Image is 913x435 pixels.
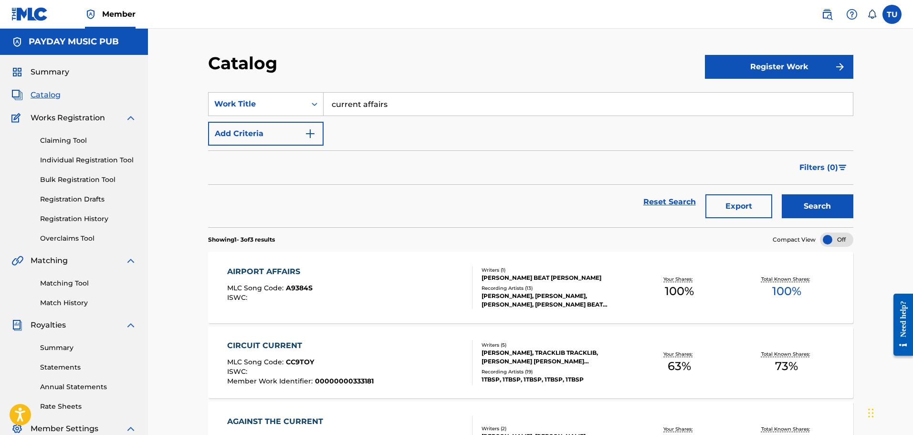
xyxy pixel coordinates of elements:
[482,266,626,274] div: Writers ( 1 )
[40,136,136,146] a: Claiming Tool
[227,340,374,351] div: CIRCUIT CURRENT
[482,425,626,432] div: Writers ( 2 )
[208,235,275,244] p: Showing 1 - 3 of 3 results
[40,233,136,244] a: Overclaims Tool
[886,286,913,363] iframe: Resource Center
[31,89,61,101] span: Catalog
[482,274,626,282] div: [PERSON_NAME] BEAT [PERSON_NAME]
[214,98,300,110] div: Work Title
[227,266,313,277] div: AIRPORT AFFAIRS
[761,350,812,358] p: Total Known Shares:
[821,9,833,20] img: search
[40,362,136,372] a: Statements
[227,358,286,366] span: MLC Song Code :
[799,162,838,173] span: Filters ( 0 )
[11,66,23,78] img: Summary
[775,358,798,375] span: 73 %
[842,5,861,24] div: Help
[304,128,316,139] img: 9d2ae6d4665cec9f34b9.svg
[482,349,626,366] div: [PERSON_NAME], TRACKLIB TRACKLIB, [PERSON_NAME] [PERSON_NAME] [PERSON_NAME], [PERSON_NAME]
[40,298,136,308] a: Match History
[40,175,136,185] a: Bulk Registration Tool
[663,350,695,358] p: Your Shares:
[482,368,626,375] div: Recording Artists ( 19 )
[11,89,61,101] a: CatalogCatalog
[125,423,136,435] img: expand
[208,252,853,323] a: AIRPORT AFFAIRSMLC Song Code:A9384SISWC:Writers (1)[PERSON_NAME] BEAT [PERSON_NAME]Recording Arti...
[11,423,23,435] img: Member Settings
[868,399,874,427] div: Drag
[40,343,136,353] a: Summary
[315,377,374,385] span: 00000000333181
[227,367,250,376] span: ISWC :
[40,278,136,288] a: Matching Tool
[834,61,846,73] img: f7272a7cc735f4ea7f67.svg
[663,276,695,283] p: Your Shares:
[773,235,816,244] span: Compact View
[782,194,853,218] button: Search
[761,425,812,433] p: Total Known Shares:
[482,285,626,292] div: Recording Artists ( 13 )
[482,375,626,384] div: 1TBSP, 1TBSP, 1TBSP, 1TBSP, 1TBSP
[227,293,250,302] span: ISWC :
[761,276,812,283] p: Total Known Shares:
[286,358,314,366] span: CC9TOY
[40,214,136,224] a: Registration History
[705,55,853,79] button: Register Work
[40,402,136,412] a: Rate Sheets
[125,255,136,266] img: expand
[818,5,837,24] a: Public Search
[208,327,853,398] a: CIRCUIT CURRENTMLC Song Code:CC9TOYISWC:Member Work Identifier:00000000333181Writers (5)[PERSON_N...
[482,341,626,349] div: Writers ( 5 )
[125,319,136,331] img: expand
[227,416,328,427] div: AGAINST THE CURRENT
[482,292,626,309] div: [PERSON_NAME], [PERSON_NAME], [PERSON_NAME], [PERSON_NAME] BEAT [PERSON_NAME], [PERSON_NAME], [PE...
[40,382,136,392] a: Annual Statements
[31,423,98,435] span: Member Settings
[208,53,282,74] h2: Catalog
[11,319,23,331] img: Royalties
[772,283,801,300] span: 100 %
[31,319,66,331] span: Royalties
[11,66,69,78] a: SummarySummary
[29,36,119,47] h5: PAYDAY MUSIC PUB
[208,92,853,227] form: Search Form
[867,10,877,19] div: Notifications
[882,5,902,24] div: User Menu
[286,284,313,292] span: A9384S
[11,112,24,124] img: Works Registration
[31,66,69,78] span: Summary
[208,122,324,146] button: Add Criteria
[40,194,136,204] a: Registration Drafts
[227,284,286,292] span: MLC Song Code :
[663,425,695,433] p: Your Shares:
[865,389,913,435] iframe: Chat Widget
[125,112,136,124] img: expand
[839,165,847,170] img: filter
[668,358,691,375] span: 63 %
[794,156,853,180] button: Filters (0)
[639,191,701,212] a: Reset Search
[11,255,23,266] img: Matching
[31,112,105,124] span: Works Registration
[846,9,858,20] img: help
[40,155,136,165] a: Individual Registration Tool
[11,36,23,48] img: Accounts
[705,194,772,218] button: Export
[665,283,694,300] span: 100 %
[102,9,136,20] span: Member
[227,377,315,385] span: Member Work Identifier :
[85,9,96,20] img: Top Rightsholder
[31,255,68,266] span: Matching
[11,89,23,101] img: Catalog
[11,7,48,21] img: MLC Logo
